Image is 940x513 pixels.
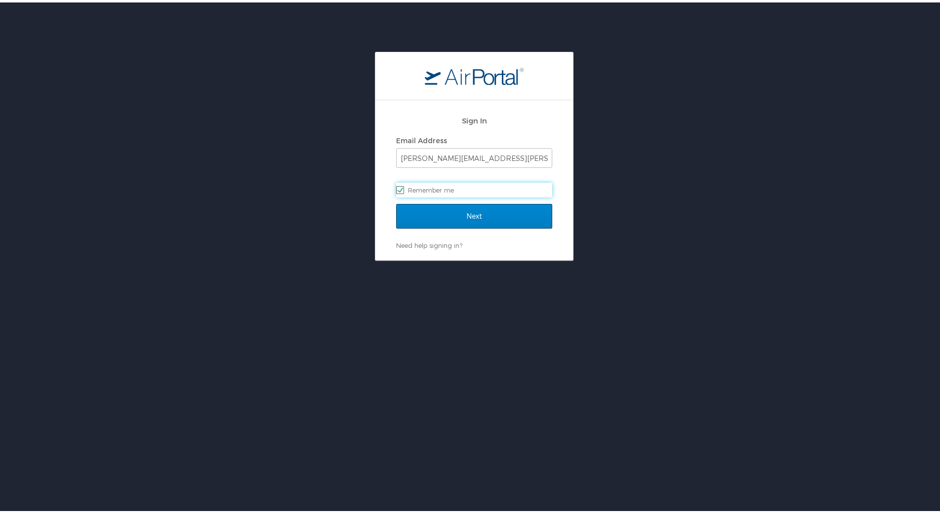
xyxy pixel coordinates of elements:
[425,65,524,82] img: logo
[396,134,447,142] label: Email Address
[396,180,552,195] label: Remember me
[396,113,552,124] h2: Sign In
[396,201,552,226] input: Next
[396,239,462,247] a: Need help signing in?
